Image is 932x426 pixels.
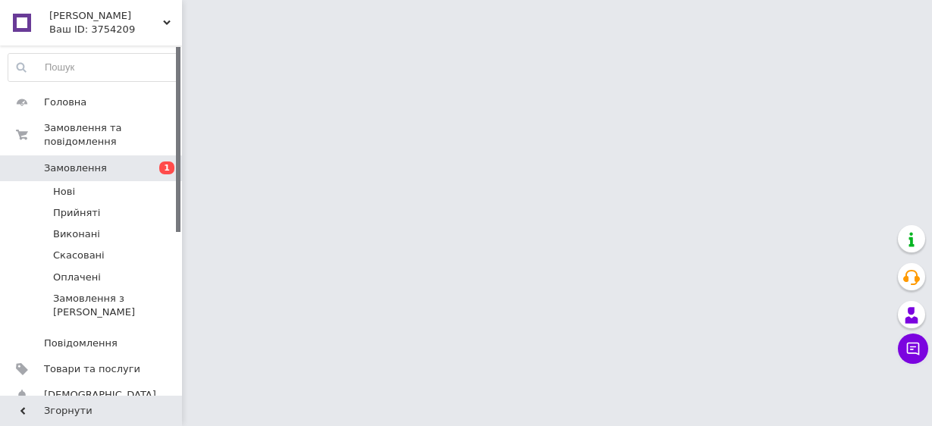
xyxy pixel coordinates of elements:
[898,334,928,364] button: Чат з покупцем
[49,23,182,36] div: Ваш ID: 3754209
[44,388,156,402] span: [DEMOGRAPHIC_DATA]
[44,96,86,109] span: Головна
[44,161,107,175] span: Замовлення
[53,271,101,284] span: Оплачені
[53,185,75,199] span: Нові
[44,362,140,376] span: Товари та послуги
[44,337,118,350] span: Повідомлення
[53,206,100,220] span: Прийняті
[53,249,105,262] span: Скасовані
[49,9,163,23] span: ELO Шоп
[159,161,174,174] span: 1
[44,121,182,149] span: Замовлення та повідомлення
[53,227,100,241] span: Виконані
[53,292,177,319] span: Замовлення з [PERSON_NAME]
[8,54,178,81] input: Пошук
